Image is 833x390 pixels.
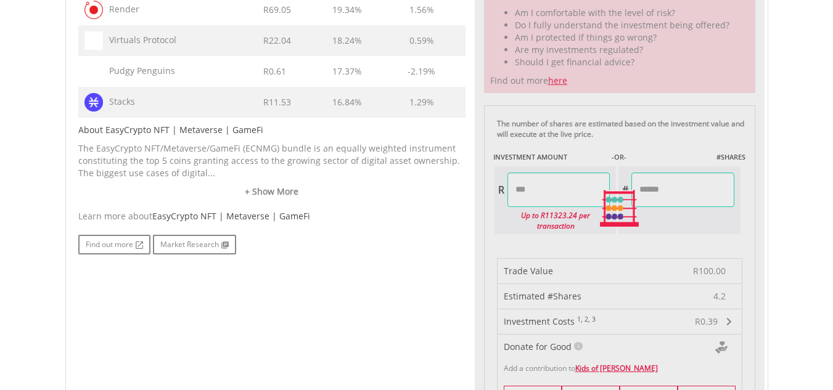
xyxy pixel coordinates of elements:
[84,62,103,81] img: blank.png
[316,56,378,87] td: 17.37%
[316,87,378,118] td: 16.84%
[78,235,150,254] a: Find out more
[78,124,466,136] h5: About EasyCrypto NFT | Metaverse | GameFi
[316,25,378,56] td: 18.24%
[103,3,139,15] span: Render
[263,35,291,46] span: R22.04
[378,25,466,56] td: 0.59%
[84,93,103,112] img: TOKEN.STX.png
[152,210,310,222] span: EasyCrypto NFT | Metaverse | GameFi
[103,95,135,107] span: Stacks
[153,235,236,254] a: Market Research
[263,4,291,15] span: R69.05
[84,1,103,19] img: TOKEN.RENDER.png
[378,87,466,118] td: 1.29%
[78,142,466,179] p: The EasyCrypto NFT/Metaverse/GameFi (ECNMG) bundle is an equally weighted instrument constituting...
[78,210,466,222] div: Learn more about
[78,185,466,198] a: + Show More
[84,31,103,50] img: blank.png
[103,65,175,76] span: Pudgy Penguins
[263,96,291,108] span: R11.53
[378,56,466,87] td: -2.19%
[263,65,286,77] span: R0.61
[103,34,176,46] span: Virtuals Protocol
